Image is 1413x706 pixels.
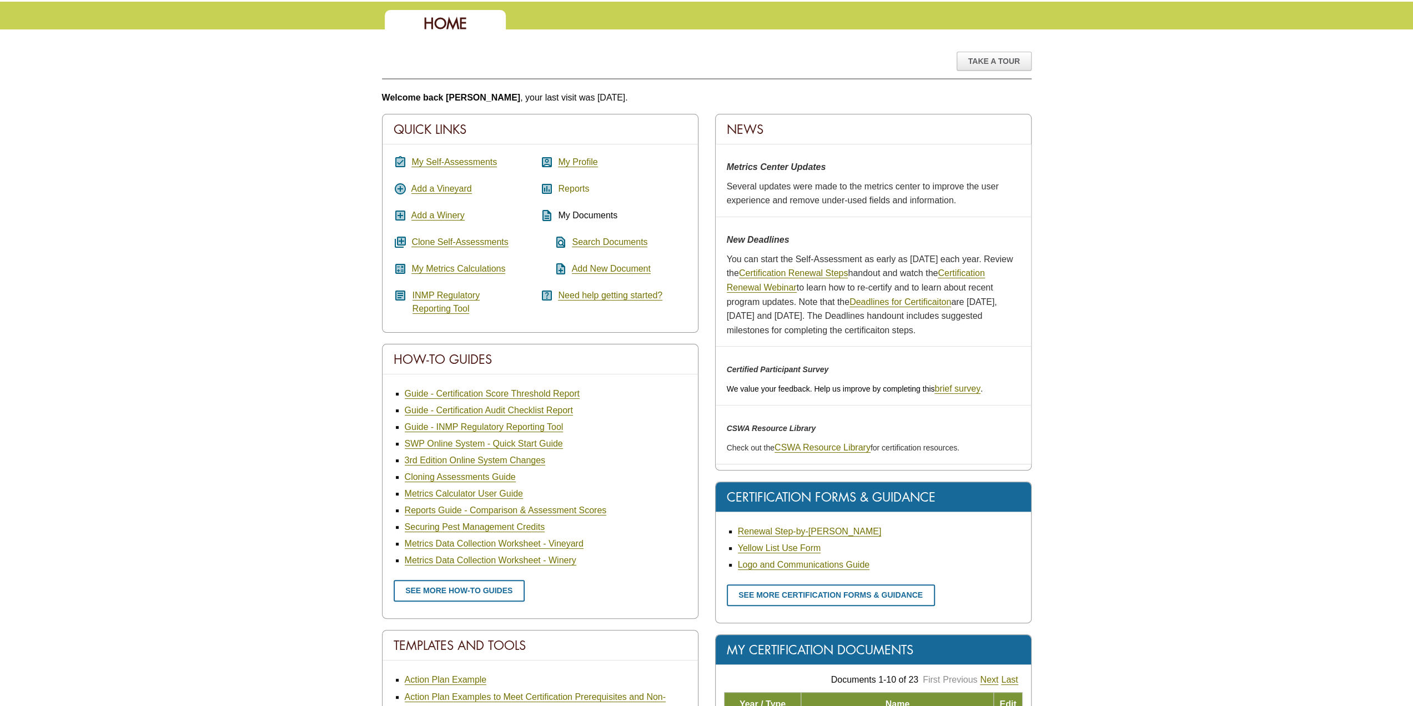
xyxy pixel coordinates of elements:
[411,184,472,194] a: Add a Vineyard
[413,291,480,314] a: INMP RegulatoryReporting Tool
[411,157,497,167] a: My Self-Assessments
[411,211,465,221] a: Add a Winery
[727,365,829,374] em: Certified Participant Survey
[727,182,999,206] span: Several updates were made to the metrics center to improve the user experience and remove under-u...
[558,157,597,167] a: My Profile
[405,505,607,515] a: Reports Guide - Comparison & Assessment Scores
[382,91,1032,105] p: , your last visit was [DATE].
[540,262,567,276] i: note_add
[558,291,662,301] a: Need help getting started?
[572,264,651,274] a: Add New Document
[716,482,1031,512] div: Certification Forms & Guidance
[394,182,407,196] i: add_circle
[394,580,525,602] a: See more how-to guides
[405,422,564,432] a: Guide - INMP Regulatory Reporting Tool
[738,543,821,553] a: Yellow List Use Form
[727,584,935,606] a: See more certification forms & guidance
[405,555,576,565] a: Metrics Data Collection Worksheet - Winery
[727,384,983,393] span: We value your feedback. Help us improve by completing this .
[980,675,998,685] a: Next
[957,52,1032,71] div: Take A Tour
[540,289,554,302] i: help_center
[405,439,563,449] a: SWP Online System - Quick Start Guide
[727,162,826,172] strong: Metrics Center Updates
[558,184,589,194] a: Reports
[394,262,407,276] i: calculate
[727,235,790,244] strong: New Deadlines
[727,424,816,433] em: CSWA Resource Library
[424,14,467,33] span: Home
[383,344,698,374] div: How-To Guides
[738,527,882,537] a: Renewal Step-by-[PERSON_NAME]
[943,675,977,684] a: Previous
[923,675,940,684] a: First
[775,443,871,453] a: CSWA Resource Library
[727,268,985,293] a: Certification Renewal Webinar
[394,236,407,249] i: queue
[1001,675,1018,685] a: Last
[405,472,516,482] a: Cloning Assessments Guide
[934,384,980,394] a: brief survey
[394,156,407,169] i: assignment_turned_in
[727,252,1020,338] p: You can start the Self-Assessment as early as [DATE] each year. Review the handout and watch the ...
[738,560,869,570] a: Logo and Communications Guide
[382,93,521,102] b: Welcome back [PERSON_NAME]
[405,675,487,685] a: Action Plan Example
[383,114,698,144] div: Quick Links
[727,443,959,452] span: Check out the for certification resources.
[572,237,647,247] a: Search Documents
[405,489,523,499] a: Metrics Calculator User Guide
[831,675,918,684] span: Documents 1-10 of 23
[540,156,554,169] i: account_box
[405,455,545,465] a: 3rd Edition Online System Changes
[716,114,1031,144] div: News
[405,522,545,532] a: Securing Pest Management Credits
[405,539,584,549] a: Metrics Data Collection Worksheet - Vineyard
[540,209,554,222] i: description
[411,237,508,247] a: Clone Self-Assessments
[405,389,580,399] a: Guide - Certification Score Threshold Report
[540,236,567,249] i: find_in_page
[394,209,407,222] i: add_box
[558,211,617,220] span: My Documents
[739,268,848,278] a: Certification Renewal Steps
[411,264,505,274] a: My Metrics Calculations
[383,630,698,660] div: Templates And Tools
[849,297,951,307] a: Deadlines for Certificaiton
[394,289,407,302] i: article
[716,635,1031,665] div: My Certification Documents
[405,405,573,415] a: Guide - Certification Audit Checklist Report
[540,182,554,196] i: assessment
